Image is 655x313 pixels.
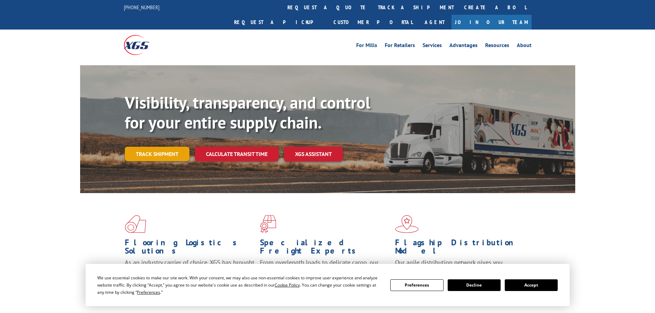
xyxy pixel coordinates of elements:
[449,43,478,50] a: Advantages
[390,279,443,291] button: Preferences
[395,238,525,258] h1: Flagship Distribution Model
[125,147,189,161] a: Track shipment
[125,215,146,233] img: xgs-icon-total-supply-chain-intelligence-red
[195,147,279,161] a: Calculate transit time
[125,258,254,283] span: As an industry carrier of choice, XGS has brought innovation and dedication to flooring logistics...
[97,274,382,296] div: We use essential cookies to make our site work. With your consent, we may also use non-essential ...
[284,147,343,161] a: XGS ASSISTANT
[485,43,509,50] a: Resources
[505,279,558,291] button: Accept
[385,43,415,50] a: For Retailers
[137,289,160,295] span: Preferences
[395,215,419,233] img: xgs-icon-flagship-distribution-model-red
[229,15,328,30] a: Request a pickup
[448,279,501,291] button: Decline
[356,43,377,50] a: For Mills
[451,15,532,30] a: Join Our Team
[86,264,570,306] div: Cookie Consent Prompt
[517,43,532,50] a: About
[125,238,255,258] h1: Flooring Logistics Solutions
[418,15,451,30] a: Agent
[275,282,300,288] span: Cookie Policy
[125,92,370,133] b: Visibility, transparency, and control for your entire supply chain.
[124,4,160,11] a: [PHONE_NUMBER]
[328,15,418,30] a: Customer Portal
[260,238,390,258] h1: Specialized Freight Experts
[260,258,390,289] p: From overlength loads to delicate cargo, our experienced staff knows the best way to move your fr...
[423,43,442,50] a: Services
[260,215,276,233] img: xgs-icon-focused-on-flooring-red
[395,258,522,275] span: Our agile distribution network gives you nationwide inventory management on demand.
